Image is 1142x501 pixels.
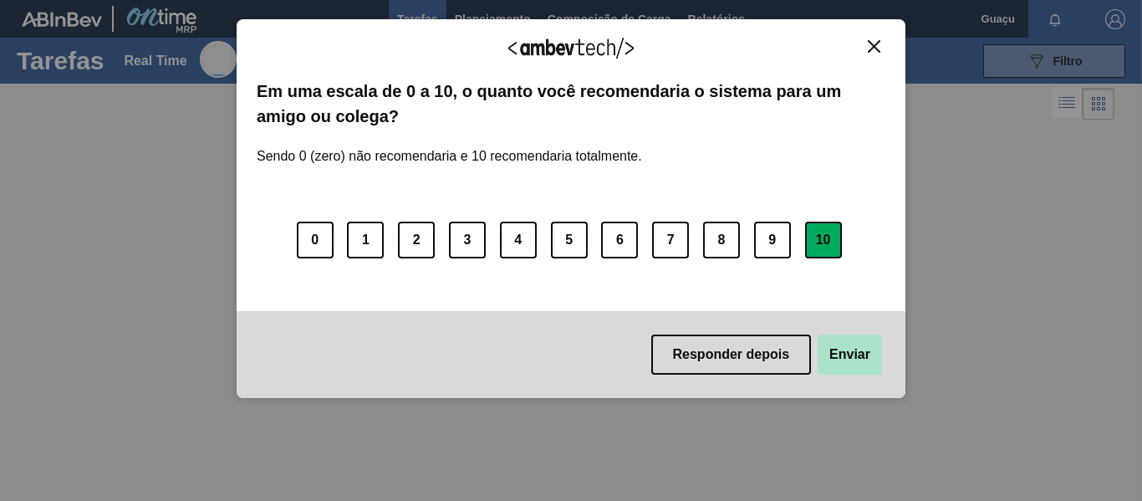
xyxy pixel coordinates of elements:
button: 8 [703,222,740,258]
button: 1 [347,222,384,258]
button: 10 [805,222,842,258]
button: 0 [297,222,334,258]
button: Responder depois [651,335,812,375]
button: Enviar [818,335,882,375]
button: 9 [754,222,791,258]
img: Logo Ambevtech [508,38,634,59]
button: 3 [449,222,486,258]
img: Close [868,40,880,53]
button: 7 [652,222,689,258]
label: Em uma escala de 0 a 10, o quanto você recomendaria o sistema para um amigo ou colega? [257,79,885,130]
button: Close [863,39,885,54]
label: Sendo 0 (zero) não recomendaria e 10 recomendaria totalmente. [257,129,642,164]
button: 2 [398,222,435,258]
button: 4 [500,222,537,258]
button: 6 [601,222,638,258]
button: 5 [551,222,588,258]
